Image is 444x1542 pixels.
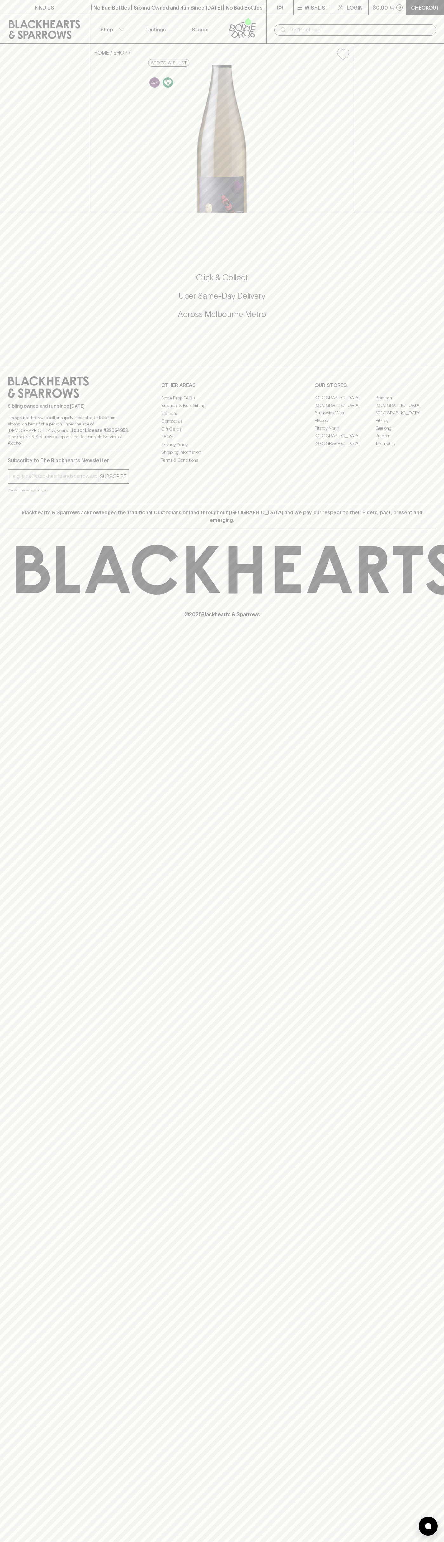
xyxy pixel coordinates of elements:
input: Try "Pinot noir" [289,25,431,35]
a: Privacy Policy [161,441,283,448]
a: Prahran [375,432,436,440]
a: Terms & Conditions [161,456,283,464]
p: Subscribe to The Blackhearts Newsletter [8,457,129,464]
a: Braddon [375,394,436,402]
a: SHOP [114,50,127,56]
a: FAQ's [161,433,283,441]
a: Shipping Information [161,449,283,456]
div: Call to action block [8,247,436,353]
a: Fitzroy North [315,425,375,432]
h5: Across Melbourne Metro [8,309,436,320]
p: 0 [398,6,401,9]
a: [GEOGRAPHIC_DATA] [375,402,436,409]
p: Wishlist [305,4,329,11]
a: Made without the use of any animal products. [161,76,175,89]
p: Tastings [145,26,166,33]
a: [GEOGRAPHIC_DATA] [315,402,375,409]
a: Careers [161,410,283,417]
p: $0.00 [373,4,388,11]
img: Vegan [163,77,173,88]
p: FIND US [35,4,54,11]
a: Stores [178,15,222,43]
p: OTHER AREAS [161,381,283,389]
p: It is against the law to sell or supply alcohol to, or to obtain alcohol on behalf of a person un... [8,414,129,446]
a: Geelong [375,425,436,432]
a: Gift Cards [161,425,283,433]
strong: Liquor License #32064953 [70,428,128,433]
p: Blackhearts & Sparrows acknowledges the traditional Custodians of land throughout [GEOGRAPHIC_DAT... [12,509,432,524]
a: Fitzroy [375,417,436,425]
a: [GEOGRAPHIC_DATA] [375,409,436,417]
button: SUBSCRIBE [97,470,129,483]
a: Some may call it natural, others minimum intervention, either way, it’s hands off & maybe even a ... [148,76,161,89]
a: [GEOGRAPHIC_DATA] [315,440,375,447]
p: Checkout [411,4,440,11]
p: Shop [100,26,113,33]
a: [GEOGRAPHIC_DATA] [315,432,375,440]
a: Elwood [315,417,375,425]
img: Lo-Fi [149,77,160,88]
h5: Uber Same-Day Delivery [8,291,436,301]
a: HOME [94,50,109,56]
a: Business & Bulk Gifting [161,402,283,410]
a: [GEOGRAPHIC_DATA] [315,394,375,402]
p: SUBSCRIBE [100,472,127,480]
a: Bottle Drop FAQ's [161,394,283,402]
a: Tastings [133,15,178,43]
img: bubble-icon [425,1523,431,1529]
img: 34870.png [89,65,355,213]
h5: Click & Collect [8,272,436,283]
button: Add to wishlist [148,59,189,67]
a: Brunswick West [315,409,375,417]
input: e.g. jane@blackheartsandsparrows.com.au [13,471,97,481]
p: Login [347,4,363,11]
p: Stores [192,26,208,33]
p: Sibling owned and run since [DATE] [8,403,129,409]
p: OUR STORES [315,381,436,389]
button: Shop [89,15,134,43]
p: We will never spam you [8,487,129,493]
a: Thornbury [375,440,436,447]
a: Contact Us [161,418,283,425]
button: Add to wishlist [335,46,352,63]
